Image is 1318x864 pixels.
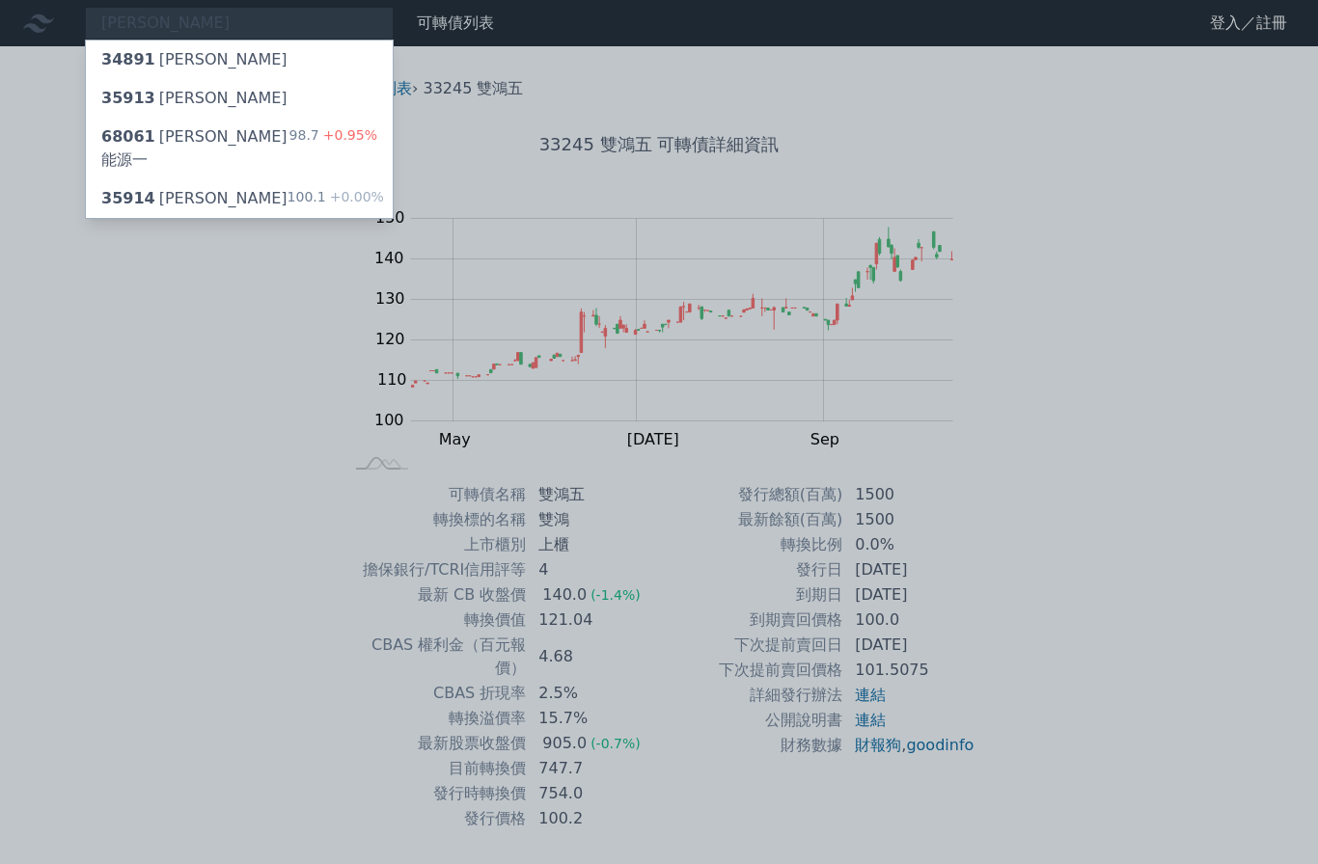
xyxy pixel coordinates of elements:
[101,89,155,107] span: 35913
[86,79,393,118] a: 35913[PERSON_NAME]
[101,87,288,110] div: [PERSON_NAME]
[101,187,288,210] div: [PERSON_NAME]
[86,118,393,179] a: 68061[PERSON_NAME]能源一 98.7+0.95%
[288,187,384,210] div: 100.1
[101,189,155,207] span: 35914
[319,127,377,143] span: +0.95%
[101,127,155,146] span: 68061
[101,50,155,68] span: 34891
[289,125,377,172] div: 98.7
[86,179,393,218] a: 35914[PERSON_NAME] 100.1+0.00%
[326,189,384,204] span: +0.00%
[86,40,393,79] a: 34891[PERSON_NAME]
[101,125,289,172] div: [PERSON_NAME]能源一
[101,48,288,71] div: [PERSON_NAME]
